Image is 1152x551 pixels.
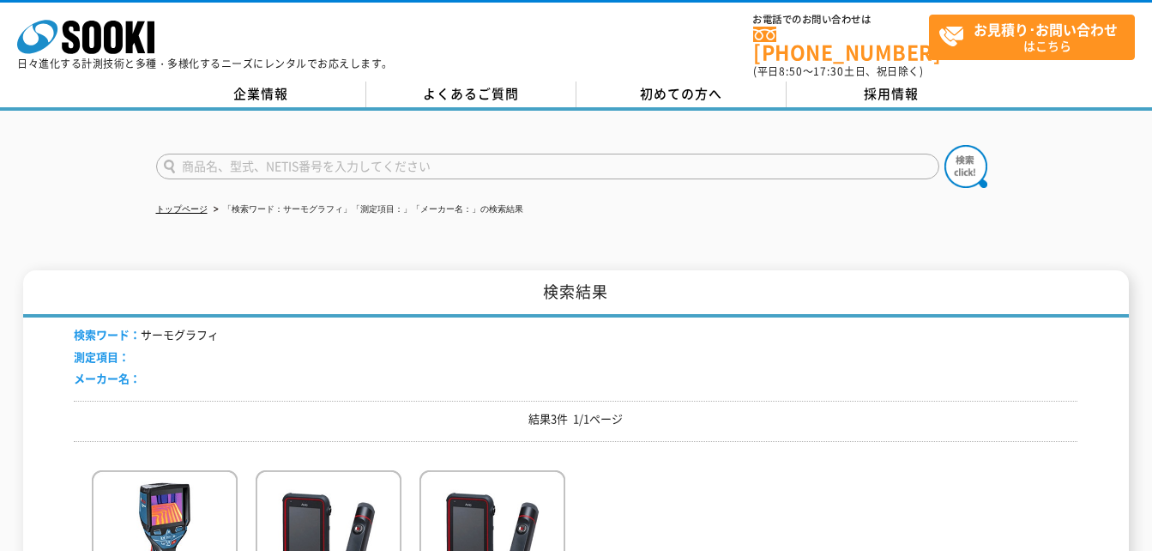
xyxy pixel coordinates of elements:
li: サーモグラフィ [74,326,219,344]
a: トップページ [156,204,208,214]
span: (平日 ～ 土日、祝日除く) [753,64,923,79]
a: 初めての方へ [576,82,787,107]
strong: お見積り･お問い合わせ [974,19,1118,39]
span: お電話でのお問い合わせは [753,15,929,25]
li: 「検索ワード：サーモグラフィ」「測定項目：」「メーカー名：」の検索結果 [210,201,523,219]
span: 8:50 [779,64,803,79]
h1: 検索結果 [23,270,1129,318]
p: 結果3件 1/1ページ [74,410,1077,428]
a: お見積り･お問い合わせはこちら [929,15,1135,60]
span: 検索ワード： [74,326,141,342]
span: 初めての方へ [640,84,722,103]
span: 測定項目： [74,348,130,365]
img: btn_search.png [944,145,987,188]
a: よくあるご質問 [366,82,576,107]
input: 商品名、型式、NETIS番号を入力してください [156,154,939,179]
a: [PHONE_NUMBER] [753,27,929,62]
span: 17:30 [813,64,844,79]
a: 採用情報 [787,82,997,107]
p: 日々進化する計測技術と多種・多様化するニーズにレンタルでお応えします。 [17,58,393,69]
span: メーカー名： [74,370,141,386]
a: 企業情報 [156,82,366,107]
span: はこちら [938,15,1134,58]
